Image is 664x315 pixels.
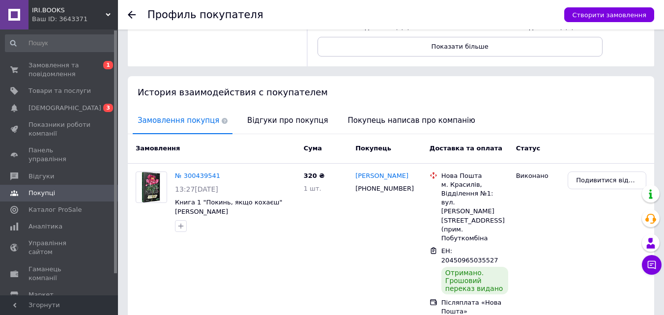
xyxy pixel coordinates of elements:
[304,172,325,179] span: 320 ₴
[136,144,180,152] span: Замовлення
[642,255,662,275] button: Чат з покупцем
[516,144,541,152] span: Статус
[29,120,91,138] span: Показники роботи компанії
[441,247,498,264] span: ЕН: 20450965035527
[343,108,480,133] span: Покупець написав про компанію
[29,146,91,164] span: Панель управління
[175,172,220,179] a: № 300439541
[29,86,91,95] span: Товари та послуги
[572,11,646,19] span: Створити замовлення
[29,61,91,79] span: Замовлення та повідомлення
[32,6,106,15] span: IRI.BOOKS
[175,199,282,215] a: Книга 1 "Покинь, якщо кохаєш" [PERSON_NAME]
[29,290,54,299] span: Маркет
[29,205,82,214] span: Каталог ProSale
[5,34,116,52] input: Пошук
[441,172,508,180] div: Нова Пошта
[29,172,54,181] span: Відгуки
[568,172,646,190] button: Подивитися відгук
[29,189,55,198] span: Покупці
[128,11,136,19] div: Повернутися назад
[103,61,113,69] span: 1
[138,87,328,97] span: История взаимодействия с покупателем
[103,104,113,112] span: 3
[355,172,408,181] a: [PERSON_NAME]
[147,9,263,21] h1: Профиль покупателя
[335,5,410,30] span: Дотримується домовленостей (щодо оплати і доставки) (0)
[304,144,322,152] span: Cума
[499,5,575,30] span: Не дотримується домовленостей (щодо оплати і доставки) (0)
[318,37,603,57] button: Показати більше
[564,7,654,22] button: Створити замовлення
[29,104,101,113] span: [DEMOGRAPHIC_DATA]
[29,222,62,231] span: Аналітика
[430,144,502,152] span: Доставка та оплата
[516,172,560,180] div: Виконано
[175,185,218,193] span: 13:27[DATE]
[136,172,167,203] a: Фото товару
[29,265,91,283] span: Гаманець компанії
[29,239,91,257] span: Управління сайтом
[353,182,414,195] div: [PHONE_NUMBER]
[441,180,508,243] div: м. Красилів, Відділення №1: вул. [PERSON_NAME][STREET_ADDRESS] (прим. Побуткомбіна
[32,15,118,24] div: Ваш ID: 3643371
[355,144,391,152] span: Покупець
[432,43,489,50] span: Показати більше
[133,108,232,133] span: Замовлення покупця
[141,172,162,202] img: Фото товару
[304,185,321,192] span: 1 шт.
[242,108,333,133] span: Відгуки про покупця
[576,176,638,185] span: Подивитися відгук
[441,267,508,294] div: Отримано. Грошовий переказ видано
